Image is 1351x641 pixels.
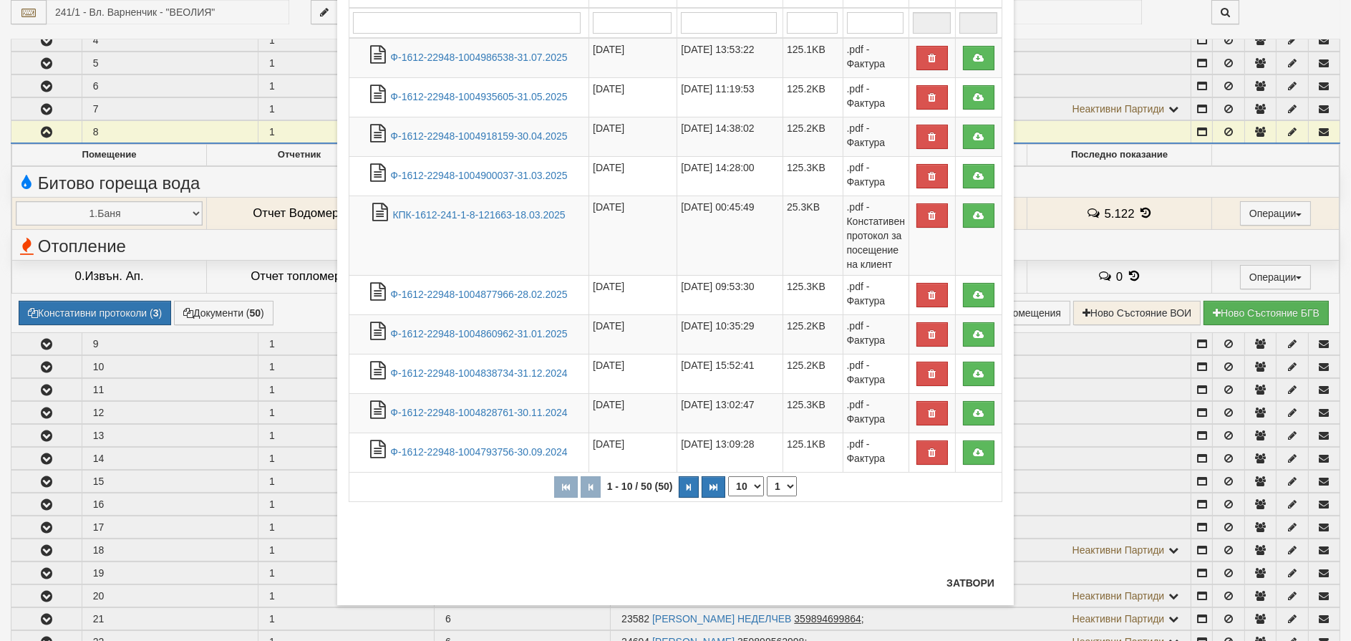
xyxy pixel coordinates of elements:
[589,433,677,472] td: [DATE]
[783,156,843,196] td: 125.3KB
[843,117,909,156] td: .pdf - Фактура
[390,289,567,300] a: Ф-1612-22948-1004877966-28.02.2025
[349,196,1002,275] tr: КПК-1612-241-1-8-121663-18.03.2025.pdf - Констативен протокол за посещение на клиент
[783,433,843,472] td: 125.1KB
[843,275,909,314] td: .pdf - Фактура
[349,117,1002,156] tr: Ф-1612-22948-1004918159-30.04.2025.pdf - Фактура
[783,196,843,275] td: 25.3KB
[677,156,783,196] td: [DATE] 14:28:00
[349,393,1002,433] tr: Ф-1612-22948-1004828761-30.11.2024.pdf - Фактура
[783,275,843,314] td: 125.3KB
[390,446,567,458] a: Ф-1612-22948-1004793756-30.09.2024
[349,38,1002,78] tr: Ф-1612-22948-1004986538-31.07.2025.pdf - Фактура
[589,393,677,433] td: [DATE]
[589,77,677,117] td: [DATE]
[390,407,567,418] a: Ф-1612-22948-1004828761-30.11.2024
[677,77,783,117] td: [DATE] 11:19:53
[783,354,843,393] td: 125.2KB
[677,393,783,433] td: [DATE] 13:02:47
[589,196,677,275] td: [DATE]
[843,433,909,472] td: .pdf - Фактура
[843,393,909,433] td: .pdf - Фактура
[728,476,764,496] select: Брой редове на страница
[349,354,1002,393] tr: Ф-1612-22948-1004838734-31.12.2024.pdf - Фактура
[677,314,783,354] td: [DATE] 10:35:29
[604,481,677,492] span: 1 - 10 / 50 (50)
[390,170,567,181] a: Ф-1612-22948-1004900037-31.03.2025
[390,130,567,142] a: Ф-1612-22948-1004918159-30.04.2025
[589,38,677,78] td: [DATE]
[349,433,1002,472] tr: Ф-1612-22948-1004793756-30.09.2024.pdf - Фактура
[843,354,909,393] td: .pdf - Фактура
[783,117,843,156] td: 125.2KB
[390,91,567,102] a: Ф-1612-22948-1004935605-31.05.2025
[843,196,909,275] td: .pdf - Констативен протокол за посещение на клиент
[392,209,565,221] a: КПК-1612-241-1-8-121663-18.03.2025
[677,354,783,393] td: [DATE] 15:52:41
[677,117,783,156] td: [DATE] 14:38:02
[349,314,1002,354] tr: Ф-1612-22948-1004860962-31.01.2025.pdf - Фактура
[677,196,783,275] td: [DATE] 00:45:49
[677,38,783,78] td: [DATE] 13:53:22
[589,117,677,156] td: [DATE]
[843,38,909,78] td: .pdf - Фактура
[783,393,843,433] td: 125.3KB
[938,572,1003,594] button: Затвори
[589,275,677,314] td: [DATE]
[390,52,567,63] a: Ф-1612-22948-1004986538-31.07.2025
[783,38,843,78] td: 125.1KB
[589,314,677,354] td: [DATE]
[843,314,909,354] td: .pdf - Фактура
[702,476,725,498] button: Последна страница
[783,314,843,354] td: 125.2KB
[679,476,699,498] button: Следваща страница
[390,367,567,379] a: Ф-1612-22948-1004838734-31.12.2024
[349,156,1002,196] tr: Ф-1612-22948-1004900037-31.03.2025.pdf - Фактура
[589,156,677,196] td: [DATE]
[843,77,909,117] td: .pdf - Фактура
[390,328,567,339] a: Ф-1612-22948-1004860962-31.01.2025
[554,476,578,498] button: Първа страница
[677,275,783,314] td: [DATE] 09:53:30
[581,476,601,498] button: Предишна страница
[349,275,1002,314] tr: Ф-1612-22948-1004877966-28.02.2025.pdf - Фактура
[767,476,797,496] select: Страница номер
[589,354,677,393] td: [DATE]
[677,433,783,472] td: [DATE] 13:09:28
[843,156,909,196] td: .pdf - Фактура
[783,77,843,117] td: 125.2KB
[349,77,1002,117] tr: Ф-1612-22948-1004935605-31.05.2025.pdf - Фактура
